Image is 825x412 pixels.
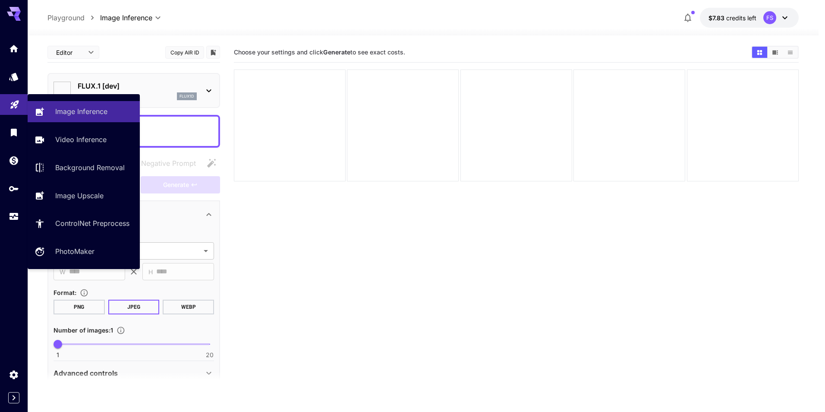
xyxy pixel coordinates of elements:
p: flux1d [179,93,194,99]
button: Specify how many images to generate in a single request. Each image generation will be charged se... [113,326,129,335]
p: PhotoMaker [55,246,94,257]
p: Image Upscale [55,190,104,201]
span: Negative prompts are not compatible with the selected model. [124,158,203,168]
div: Settings [9,369,19,380]
p: Advanced controls [54,368,118,378]
div: FS [763,11,776,24]
button: $7.82986 [700,8,799,28]
span: 1 [57,351,59,359]
p: Background Removal [55,162,125,173]
a: Image Upscale [28,185,140,206]
span: Negative Prompt [141,158,196,168]
div: Home [9,43,19,54]
a: Video Inference [28,129,140,150]
span: credits left [726,14,756,22]
button: JPEG [108,300,160,314]
span: W [60,267,66,277]
p: Video Inference [55,134,107,145]
a: PhotoMaker [28,241,140,262]
div: Wallet [9,155,19,166]
b: Generate [323,48,350,56]
button: Choose the file format for the output image. [76,288,92,297]
span: Image Inference [100,13,152,23]
button: Show images in grid view [752,47,767,58]
p: FLUX.1 [dev] [78,81,197,91]
button: Show images in video view [768,47,783,58]
div: Models [9,71,19,82]
nav: breadcrumb [47,13,100,23]
span: Number of images : 1 [54,326,113,334]
a: Image Inference [28,101,140,122]
div: Library [9,127,19,138]
p: Image Inference [55,106,107,117]
span: 20 [206,351,214,359]
button: WEBP [163,300,214,314]
a: Background Removal [28,157,140,178]
button: PNG [54,300,105,314]
div: Show images in grid viewShow images in video viewShow images in list view [751,46,799,59]
div: Playground [9,97,20,108]
button: Add to library [209,47,217,57]
span: Editor [56,48,83,57]
div: API Keys [9,183,19,194]
span: $7.83 [708,14,726,22]
div: $7.82986 [708,13,756,22]
div: Usage [9,211,19,222]
p: ControlNet Preprocess [55,218,129,228]
a: ControlNet Preprocess [28,213,140,234]
button: Show images in list view [783,47,798,58]
button: Expand sidebar [8,392,19,403]
span: H [148,267,153,277]
span: Choose your settings and click to see exact costs. [234,48,405,56]
span: Format : [54,289,76,296]
button: Copy AIR ID [165,46,204,59]
p: Playground [47,13,85,23]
